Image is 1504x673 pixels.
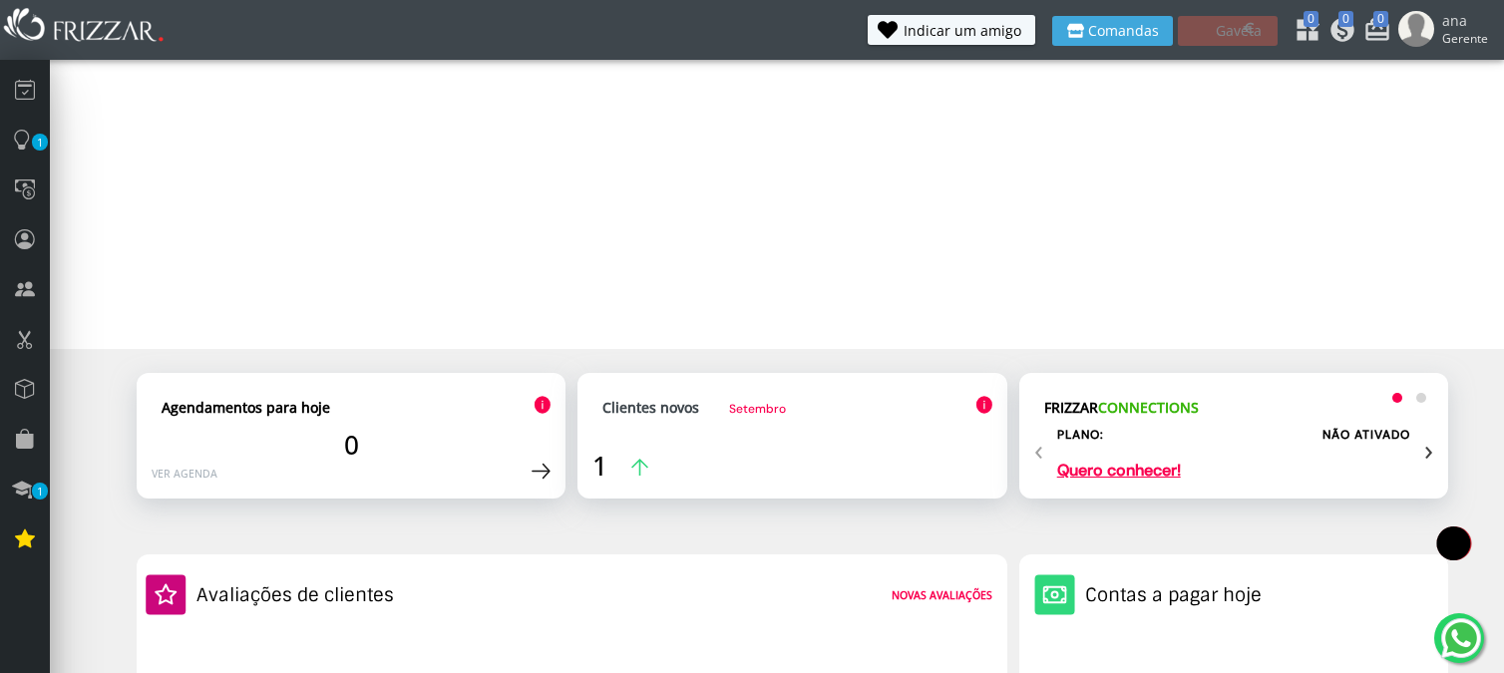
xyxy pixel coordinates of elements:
[631,459,648,476] img: Ícone de seta para a cima
[729,401,786,417] span: Setembro
[1057,463,1181,479] a: Quero conhecer!
[146,574,187,615] img: Ícone de estrela
[975,396,992,415] img: Ícone de informação
[1304,11,1318,27] span: 0
[1034,574,1075,615] img: Ícone de um cofre
[32,134,48,151] span: 1
[1088,24,1159,38] span: Comandas
[1322,427,1410,443] label: NÃO ATIVADO
[1034,429,1043,470] span: Previous
[592,448,648,484] a: 1
[1098,398,1199,417] span: CONNECTIONS
[1294,16,1314,48] a: 0
[1328,16,1348,48] a: 0
[162,398,330,417] strong: Agendamentos para hoje
[1363,16,1383,48] a: 0
[1044,398,1199,417] strong: FRIZZAR
[868,15,1035,45] button: Indicar um amigo
[152,467,217,481] a: Ver agenda
[344,427,359,463] span: 0
[1052,16,1173,46] button: Comandas
[196,583,394,607] h2: Avaliações de clientes
[1424,429,1433,470] span: Next
[532,463,551,480] img: Ícone de seta para a direita
[1442,30,1488,47] span: Gerente
[1057,427,1104,443] h2: Plano:
[602,398,699,417] strong: Clientes novos
[602,398,786,417] a: Clientes novosSetembro
[534,396,551,415] img: Ícone de informação
[1398,11,1494,51] a: ana Gerente
[892,588,992,602] strong: Novas avaliações
[1437,614,1485,662] img: whatsapp.png
[32,483,48,500] span: 1
[904,24,1021,38] span: Indicar um amigo
[1404,494,1504,593] img: loading3.gif
[592,448,607,484] span: 1
[1085,583,1262,607] h2: Contas a pagar hoje
[1442,11,1488,30] span: ana
[1338,11,1353,27] span: 0
[1373,11,1388,27] span: 0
